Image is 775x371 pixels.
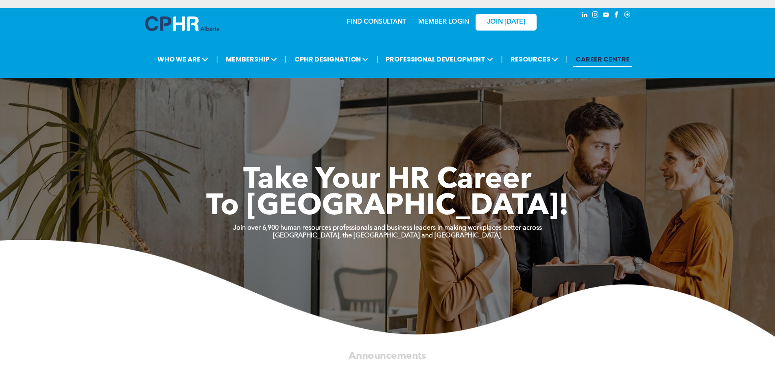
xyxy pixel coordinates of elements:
a: MEMBER LOGIN [418,19,469,25]
a: instagram [591,10,600,21]
img: A blue and white logo for cp alberta [145,16,219,31]
li: | [216,51,218,68]
a: FIND CONSULTANT [347,19,406,25]
li: | [376,51,378,68]
a: CAREER CENTRE [573,52,632,67]
span: JOIN [DATE] [487,18,525,26]
li: | [566,51,568,68]
li: | [501,51,503,68]
li: | [285,51,287,68]
span: Take Your HR Career [243,166,532,195]
a: facebook [612,10,621,21]
span: To [GEOGRAPHIC_DATA]! [206,192,569,222]
span: CPHR DESIGNATION [292,52,371,67]
span: PROFESSIONAL DEVELOPMENT [383,52,496,67]
strong: [GEOGRAPHIC_DATA], the [GEOGRAPHIC_DATA] and [GEOGRAPHIC_DATA]. [273,233,502,239]
span: MEMBERSHIP [223,52,279,67]
span: WHO WE ARE [155,52,211,67]
span: RESOURCES [508,52,561,67]
a: JOIN [DATE] [476,14,537,31]
a: Social network [623,10,632,21]
a: youtube [602,10,611,21]
span: Announcements [349,351,426,361]
a: linkedin [581,10,589,21]
strong: Join over 6,900 human resources professionals and business leaders in making workplaces better ac... [233,225,542,231]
